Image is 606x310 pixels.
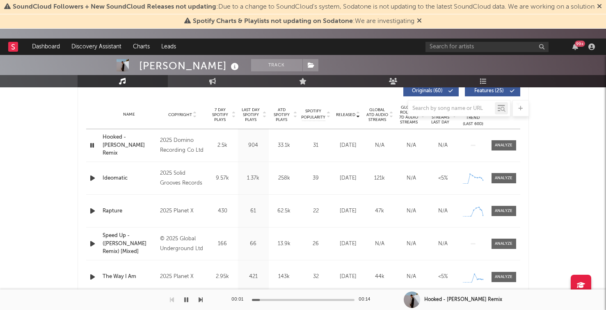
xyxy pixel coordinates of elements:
span: Features ( 25 ) [470,89,508,93]
div: <5% [429,273,457,281]
div: [DATE] [334,207,362,215]
div: 99 + [575,41,585,47]
div: 66 [240,240,267,248]
span: : Due to a change to SoundCloud's system, Sodatone is not updating to the latest SoundCloud data.... [13,4,595,10]
div: [PERSON_NAME] [139,59,241,73]
div: 32 [302,273,330,281]
div: N/A [398,207,425,215]
div: 2025 Solid Grooves Records [160,169,205,188]
div: N/A [429,141,457,150]
div: 22 [302,207,330,215]
span: Originals ( 60 ) [409,89,446,93]
div: N/A [398,240,425,248]
button: Features(25) [465,86,520,96]
div: 13.9k [271,240,297,248]
button: 99+ [572,43,578,50]
div: [DATE] [334,273,362,281]
a: Ideomatic [103,174,156,182]
span: SoundCloud Followers + New SoundCloud Releases not updating [13,4,216,10]
div: 421 [240,273,267,281]
div: 00:01 [231,295,248,305]
span: Dismiss [417,18,422,25]
div: 44k [366,273,393,281]
button: Track [251,59,302,71]
div: [DATE] [334,240,362,248]
div: 9.57k [209,174,236,182]
span: Spotify Charts & Playlists not updating on Sodatone [193,18,353,25]
div: 904 [240,141,267,150]
div: N/A [429,207,457,215]
input: Search for artists [425,42,549,52]
div: 143k [271,273,297,281]
div: 166 [209,240,236,248]
div: 2025 Planet X [160,206,205,216]
div: 258k [271,174,297,182]
div: 62.5k [271,207,297,215]
div: 47k [366,207,393,215]
a: Rapture [103,207,156,215]
a: Hooked - [PERSON_NAME] Remix [103,133,156,157]
span: Dismiss [597,4,602,10]
div: N/A [398,141,425,150]
div: N/A [366,141,393,150]
a: Leads [156,39,182,55]
div: 00:14 [359,295,375,305]
div: N/A [398,273,425,281]
div: 31 [302,141,330,150]
div: 121k [366,174,393,182]
div: 2025 Planet X [160,272,205,282]
div: 26 [302,240,330,248]
div: © 2025 Global Underground Ltd [160,234,205,254]
a: Charts [127,39,156,55]
div: <5% [429,174,457,182]
div: 430 [209,207,236,215]
div: Hooked - [PERSON_NAME] Remix [424,296,502,303]
a: Discovery Assistant [66,39,127,55]
div: [DATE] [334,141,362,150]
div: [DATE] [334,174,362,182]
div: N/A [398,174,425,182]
div: 2.5k [209,141,236,150]
div: 2025 Domino Recording Co Ltd [160,136,205,155]
a: Speed Up - ([PERSON_NAME] Remix) [Mixed] [103,232,156,256]
div: N/A [366,240,393,248]
div: 1.37k [240,174,267,182]
div: N/A [429,240,457,248]
div: 33.1k [271,141,297,150]
input: Search by song name or URL [408,105,495,112]
span: : We are investigating [193,18,414,25]
div: 61 [240,207,267,215]
div: 2.95k [209,273,236,281]
div: 39 [302,174,330,182]
a: Dashboard [26,39,66,55]
a: The Way I Am [103,273,156,281]
button: Originals(60) [403,86,459,96]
